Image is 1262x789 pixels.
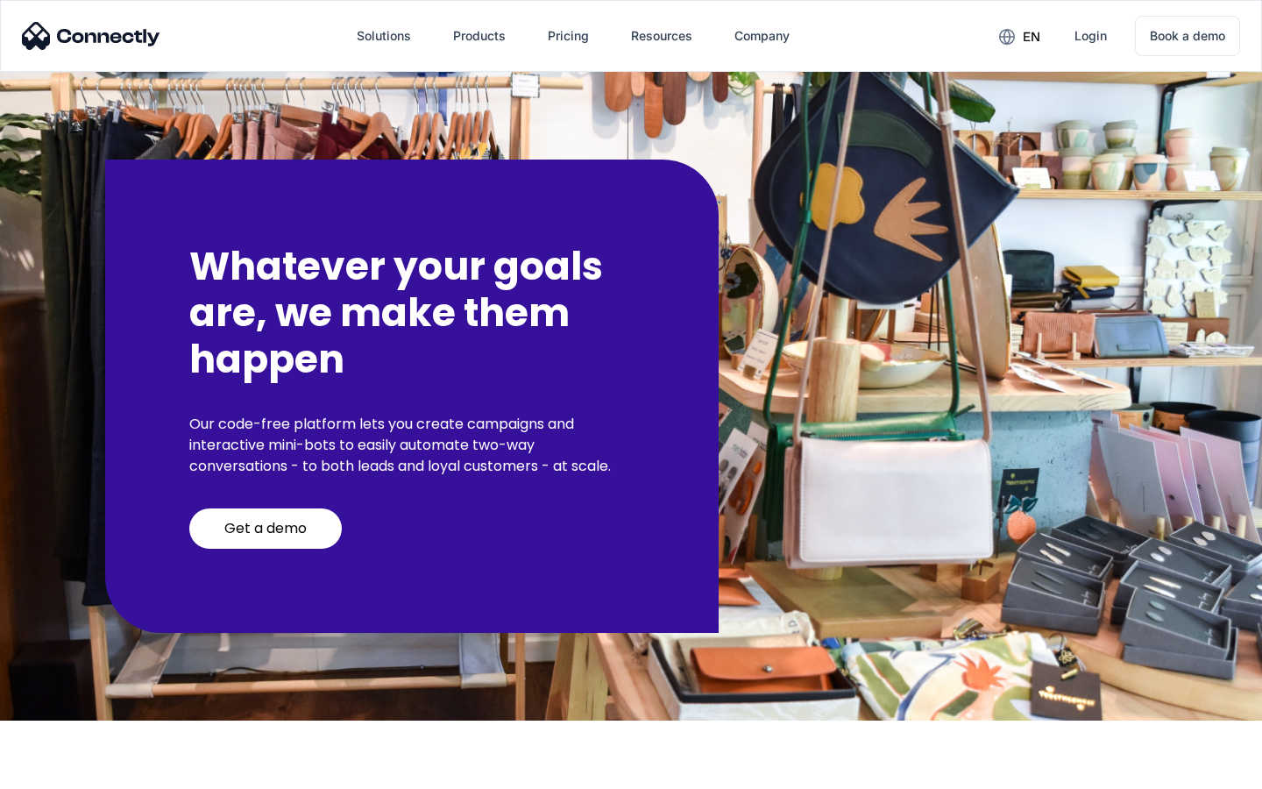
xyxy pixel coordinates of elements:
[224,520,307,537] div: Get a demo
[734,24,790,48] div: Company
[189,414,635,477] p: Our code-free platform lets you create campaigns and interactive mini-bots to easily automate two...
[35,758,105,783] ul: Language list
[548,24,589,48] div: Pricing
[534,15,603,57] a: Pricing
[1074,24,1107,48] div: Login
[453,24,506,48] div: Products
[1060,15,1121,57] a: Login
[189,508,342,549] a: Get a demo
[631,24,692,48] div: Resources
[18,758,105,783] aside: Language selected: English
[357,24,411,48] div: Solutions
[189,244,635,382] h2: Whatever your goals are, we make them happen
[1023,25,1040,49] div: en
[1135,16,1240,56] a: Book a demo
[22,22,160,50] img: Connectly Logo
